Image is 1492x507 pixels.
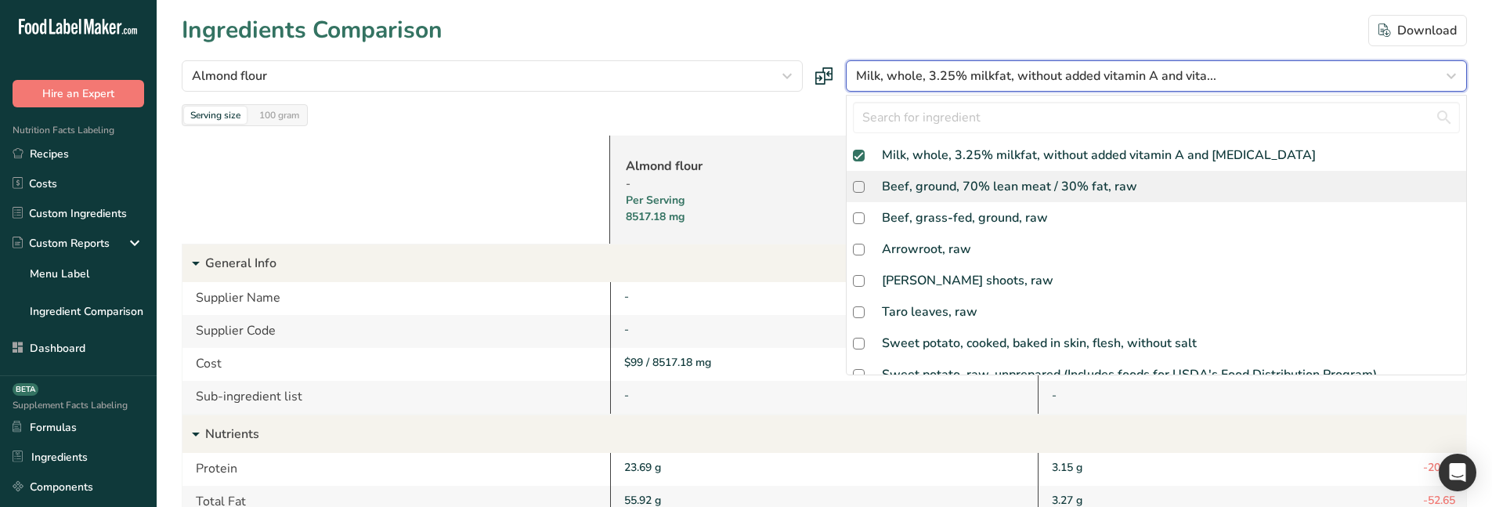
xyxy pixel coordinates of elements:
button: Download [1368,15,1467,46]
div: Milk, whole, 3.25% milkfat, without added vitamin A and [MEDICAL_DATA] [882,146,1316,165]
div: Supplier Code [182,315,610,348]
span: Milk, whole, 3.25% milkfat, without added vitamin A and vita... [856,67,1216,85]
div: Beef, ground, 70% lean meat / 30% fat, raw [882,177,1137,196]
a: Almond flour [626,157,981,176]
div: Sub-ingredient list [182,381,610,414]
div: 23.69 g [610,453,1039,486]
div: 100 gram [253,107,305,124]
button: Almond flour [182,60,803,92]
div: $99 / 8517.18 mg [624,354,1028,371]
button: Milk, whole, 3.25% milkfat, without added vitamin A and vita... [846,60,1467,92]
span: -20.54 [1423,459,1455,478]
div: [PERSON_NAME] shoots, raw [882,271,1053,290]
div: Serving size [184,107,247,124]
div: Custom Reports [13,235,110,252]
div: - [626,176,981,192]
span: Almond flour [192,67,267,85]
span: - [624,388,629,403]
div: 3.15 g [1038,453,1466,486]
div: Taro leaves, raw [882,302,977,321]
input: Search for ingredient [853,102,1460,133]
div: Nutrients [182,415,1466,453]
div: BETA [13,383,38,396]
div: - [624,288,1028,305]
span: - [1052,388,1057,403]
div: Per Serving [626,192,981,225]
div: Beef, grass-fed, ground, raw [882,208,1048,227]
div: - [624,321,1028,338]
div: Sweet potato, cooked, baked in skin, flesh, without salt [882,334,1197,353]
div: 8517.18 mg [626,208,981,225]
div: Arrowroot, raw [882,240,971,259]
div: Open Intercom Messenger [1439,454,1476,491]
p: Nutrients [205,415,1466,453]
div: Supplier Name [182,282,610,315]
div: Cost [182,348,610,381]
p: General Info [205,244,1466,282]
h1: Ingredients Comparison [182,13,443,48]
div: Download [1378,21,1457,40]
div: General Info [182,244,1466,282]
div: Protein [182,453,610,486]
div: Sweet potato, raw, unprepared (Includes foods for USDA's Food Distribution Program) [882,365,1377,384]
button: Hire an Expert [13,80,144,107]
